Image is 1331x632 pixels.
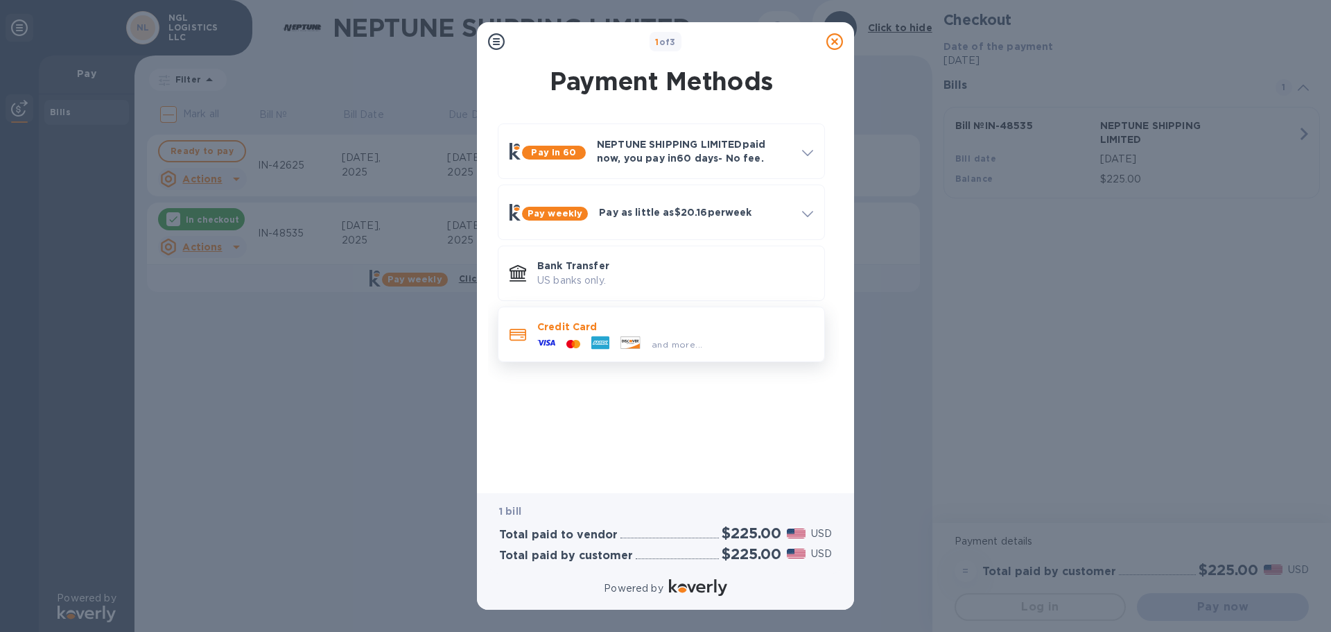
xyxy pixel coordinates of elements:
[597,137,791,165] p: NEPTUNE SHIPPING LIMITED paid now, you pay in 60 days - No fee.
[499,529,618,542] h3: Total paid to vendor
[655,37,676,47] b: of 3
[722,545,781,563] h2: $225.00
[604,581,663,596] p: Powered by
[652,339,702,350] span: and more...
[655,37,659,47] span: 1
[669,579,727,596] img: Logo
[599,205,791,219] p: Pay as little as $20.16 per week
[531,147,576,157] b: Pay in 60
[499,506,521,517] b: 1 bill
[787,529,806,538] img: USD
[537,320,813,334] p: Credit Card
[787,549,806,558] img: USD
[537,259,813,273] p: Bank Transfer
[537,273,813,288] p: US banks only.
[495,67,828,96] h1: Payment Methods
[722,524,781,542] h2: $225.00
[499,549,633,563] h3: Total paid by customer
[528,208,582,219] b: Pay weekly
[811,547,832,561] p: USD
[811,527,832,541] p: USD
